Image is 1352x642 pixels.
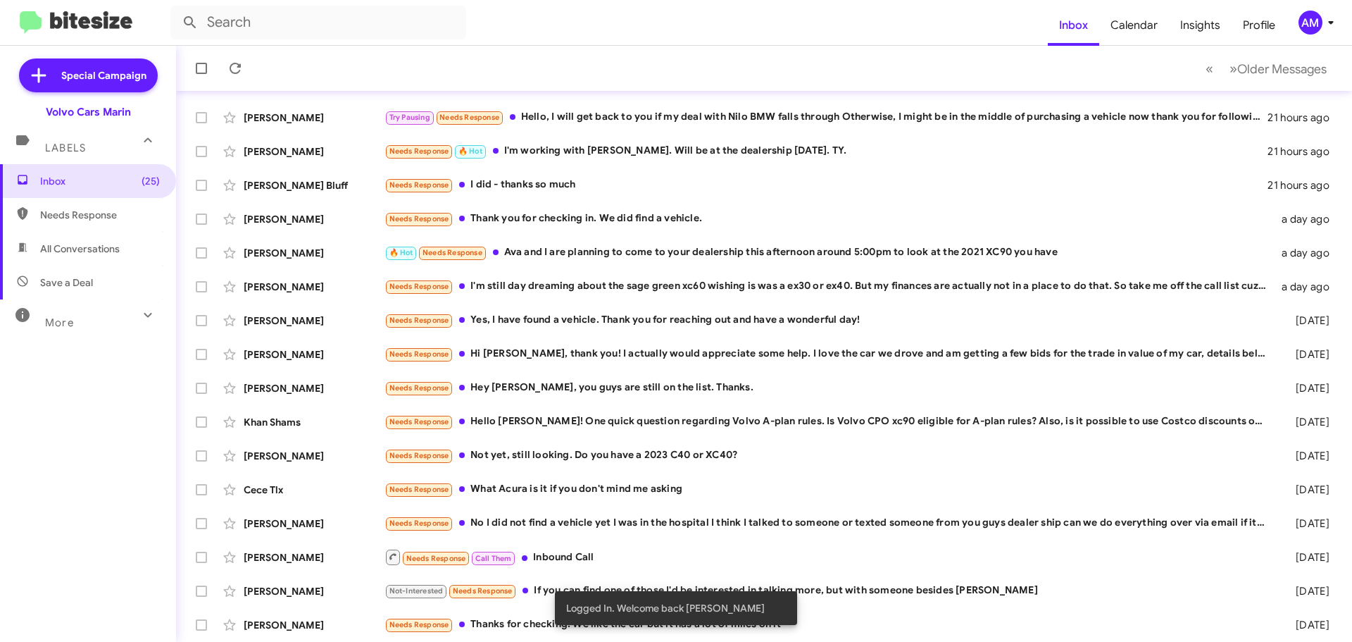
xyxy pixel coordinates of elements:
div: I did - thanks so much [384,177,1267,193]
div: If you can find one of those I'd be interested in talking more, but with someone besides [PERSON_... [384,583,1273,599]
span: Labels [45,142,86,154]
div: I'm still day dreaming about the sage green xc60 wishing is was a ex30 or ex40. But my finances a... [384,278,1273,295]
button: Next [1221,54,1335,83]
span: Save a Deal [40,276,93,290]
div: I'm working with [PERSON_NAME]. Will be at the dealership [DATE]. TY. [384,143,1267,159]
span: Needs Response [389,282,449,291]
a: Inbox [1048,5,1099,46]
a: Special Campaign [19,58,158,92]
a: Insights [1169,5,1232,46]
div: Thank you for checking in. We did find a vehicle. [384,211,1273,227]
div: [PERSON_NAME] [244,381,384,395]
div: Inbound Call [384,548,1273,566]
div: [DATE] [1273,550,1341,564]
span: Needs Response [389,417,449,426]
div: [PERSON_NAME] [244,550,384,564]
div: [DATE] [1273,314,1341,328]
div: [DATE] [1273,415,1341,429]
div: Cece Tlx [244,483,384,497]
span: Not-Interested [389,586,444,595]
div: Yes, I have found a vehicle. Thank you for reaching out and have a wonderful day! [384,312,1273,328]
div: [PERSON_NAME] [244,618,384,632]
div: Hi [PERSON_NAME], thank you! I actually would appreciate some help. I love the car we drove and a... [384,346,1273,362]
nav: Page navigation example [1198,54,1335,83]
div: [PERSON_NAME] [244,144,384,159]
a: Profile [1232,5,1287,46]
span: Needs Response [439,113,499,122]
span: Needs Response [40,208,160,222]
div: [PERSON_NAME] [244,449,384,463]
div: [PERSON_NAME] [244,280,384,294]
div: What Acura is it if you don't mind me asking [384,481,1273,498]
div: 21 hours ago [1267,178,1341,192]
div: Thanks for checking. We like the car but it has a lot of miles on it [384,617,1273,633]
div: [PERSON_NAME] [244,111,384,125]
div: [DATE] [1273,618,1341,632]
span: Needs Response [423,248,482,257]
div: [PERSON_NAME] [244,517,384,531]
span: Needs Response [389,519,449,528]
span: Logged In. Welcome back [PERSON_NAME] [566,601,765,615]
span: Special Campaign [61,68,146,82]
span: 🔥 Hot [389,248,413,257]
div: [PERSON_NAME] Bluff [244,178,384,192]
div: Not yet, still looking. Do you have a 2023 C40 or XC40? [384,447,1273,464]
span: Needs Response [453,586,513,595]
div: [DATE] [1273,449,1341,463]
div: [DATE] [1273,584,1341,598]
span: Older Messages [1237,61,1327,77]
div: [DATE] [1273,347,1341,362]
button: AM [1287,11,1337,35]
a: Calendar [1099,5,1169,46]
span: More [45,316,74,329]
div: Hello [PERSON_NAME]! One quick question regarding Volvo A-plan rules. Is Volvo CPO xc90 eligible ... [384,414,1273,430]
div: a day ago [1273,212,1341,226]
span: Needs Response [389,316,449,325]
span: 🔥 Hot [458,147,482,156]
span: (25) [142,174,160,188]
div: [PERSON_NAME] [244,347,384,362]
div: a day ago [1273,280,1341,294]
button: Previous [1197,54,1222,83]
div: [DATE] [1273,483,1341,497]
div: No I did not find a vehicle yet I was in the hospital I think I talked to someone or texted someo... [384,515,1273,531]
div: Volvo Cars Marin [46,105,131,119]
span: All Conversations [40,242,120,256]
span: Needs Response [406,554,466,563]
span: Needs Response [389,620,449,629]
span: Needs Response [389,180,449,190]
span: Needs Response [389,147,449,156]
div: [PERSON_NAME] [244,246,384,260]
span: Needs Response [389,451,449,460]
span: « [1206,60,1213,78]
div: 21 hours ago [1267,111,1341,125]
span: Needs Response [389,350,449,359]
div: [PERSON_NAME] [244,314,384,328]
div: Hey [PERSON_NAME], you guys are still on the list. Thanks. [384,380,1273,396]
span: Needs Response [389,485,449,494]
div: 21 hours ago [1267,144,1341,159]
div: Hello, I will get back to you if my deal with Nilo BMW falls through Otherwise, I might be in the... [384,109,1267,125]
div: Ava and I are planning to come to your dealership this afternoon around 5:00pm to look at the 202... [384,245,1273,261]
div: Khan Shams [244,415,384,429]
input: Search [170,6,466,39]
div: a day ago [1273,246,1341,260]
span: Needs Response [389,214,449,223]
div: [DATE] [1273,517,1341,531]
span: Inbox [40,174,160,188]
span: » [1229,60,1237,78]
span: Try Pausing [389,113,430,122]
div: [PERSON_NAME] [244,212,384,226]
div: AM [1298,11,1322,35]
span: Call Them [475,554,512,563]
div: [DATE] [1273,381,1341,395]
div: [PERSON_NAME] [244,584,384,598]
span: Needs Response [389,383,449,393]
